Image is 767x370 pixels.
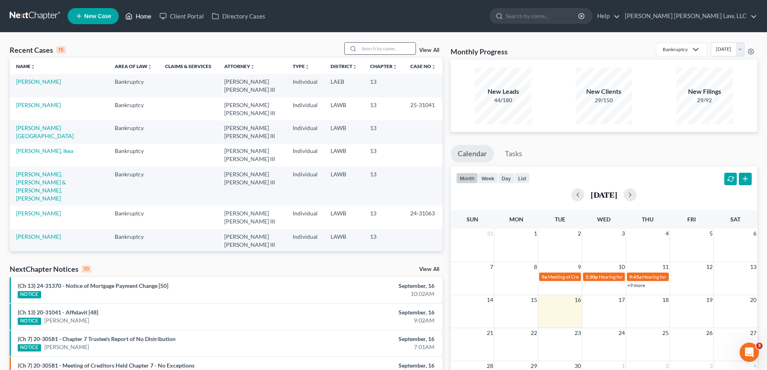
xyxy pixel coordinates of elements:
[576,96,632,104] div: 29/150
[218,229,286,252] td: [PERSON_NAME] [PERSON_NAME] III
[364,206,404,229] td: 13
[676,96,733,104] div: 29/92
[18,344,41,351] div: NOTICE
[599,274,662,280] span: Hearing for [PERSON_NAME]
[324,229,364,252] td: LAWB
[756,343,763,349] span: 3
[530,328,538,338] span: 22
[506,8,579,23] input: Search by name...
[730,216,740,223] span: Sat
[533,262,538,272] span: 8
[16,78,61,85] a: [PERSON_NAME]
[155,9,208,23] a: Client Portal
[18,362,194,369] a: (Ch 7) 20-30581 - Meeting of Creditors Held Chapter 7 - No Exceptions
[749,295,757,305] span: 20
[301,335,434,343] div: September, 16
[753,229,757,238] span: 6
[108,206,159,229] td: Bankruptcy
[591,190,617,199] h2: [DATE]
[364,74,404,97] td: 13
[16,63,35,69] a: Nameunfold_more
[618,262,626,272] span: 10
[16,101,61,108] a: [PERSON_NAME]
[404,97,442,120] td: 25-31041
[621,9,757,23] a: [PERSON_NAME] [PERSON_NAME] Law, LLC
[18,282,168,289] a: (Ch 13) 24-31370 - Notice of Mortgage Payment Change [50]
[364,120,404,143] td: 13
[352,64,357,69] i: unfold_more
[56,46,66,54] div: 15
[370,63,397,69] a: Chapterunfold_more
[509,216,523,223] span: Mon
[662,328,670,338] span: 25
[618,328,626,338] span: 24
[489,262,494,272] span: 7
[301,290,434,298] div: 10:02AM
[662,295,670,305] span: 18
[456,173,478,184] button: month
[665,229,670,238] span: 4
[324,74,364,97] td: LAEB
[331,63,357,69] a: Districtunfold_more
[486,229,494,238] span: 31
[574,328,582,338] span: 23
[16,210,61,217] a: [PERSON_NAME]
[364,144,404,167] td: 13
[749,328,757,338] span: 27
[218,206,286,229] td: [PERSON_NAME] [PERSON_NAME] III
[218,167,286,206] td: [PERSON_NAME] [PERSON_NAME] III
[159,58,218,74] th: Claims & Services
[286,229,324,252] td: Individual
[410,63,436,69] a: Case Nounfold_more
[208,9,269,23] a: Directory Cases
[10,264,91,274] div: NextChapter Notices
[749,262,757,272] span: 13
[585,274,598,280] span: 1:30p
[324,97,364,120] td: LAWB
[467,216,478,223] span: Sun
[364,167,404,206] td: 13
[108,97,159,120] td: Bankruptcy
[250,64,255,69] i: unfold_more
[404,206,442,229] td: 24-31063
[31,64,35,69] i: unfold_more
[16,147,73,154] a: [PERSON_NAME], Ikea
[44,316,89,325] a: [PERSON_NAME]
[533,229,538,238] span: 1
[451,145,494,163] a: Calendar
[515,173,530,184] button: list
[542,274,547,280] span: 9a
[705,295,713,305] span: 19
[486,328,494,338] span: 21
[121,9,155,23] a: Home
[324,206,364,229] td: LAWB
[224,63,255,69] a: Attorneyunfold_more
[108,120,159,143] td: Bankruptcy
[548,274,637,280] span: Meeting of Creditors for [PERSON_NAME]
[301,362,434,370] div: September, 16
[740,343,759,362] iframe: Intercom live chat
[108,167,159,206] td: Bankruptcy
[218,144,286,167] td: [PERSON_NAME] [PERSON_NAME] III
[108,229,159,252] td: Bankruptcy
[16,233,61,240] a: [PERSON_NAME]
[218,97,286,120] td: [PERSON_NAME] [PERSON_NAME] III
[642,216,653,223] span: Thu
[364,229,404,252] td: 13
[498,145,529,163] a: Tasks
[115,63,152,69] a: Area of Lawunfold_more
[705,328,713,338] span: 26
[10,45,66,55] div: Recent Cases
[676,87,733,96] div: New Filings
[364,97,404,120] td: 13
[663,46,688,53] div: Bankruptcy
[286,120,324,143] td: Individual
[642,274,748,280] span: Hearing for [PERSON_NAME] & [PERSON_NAME]
[475,96,531,104] div: 44/180
[574,295,582,305] span: 16
[593,9,620,23] a: Help
[18,291,41,298] div: NOTICE
[478,173,498,184] button: week
[419,267,439,272] a: View All
[431,64,436,69] i: unfold_more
